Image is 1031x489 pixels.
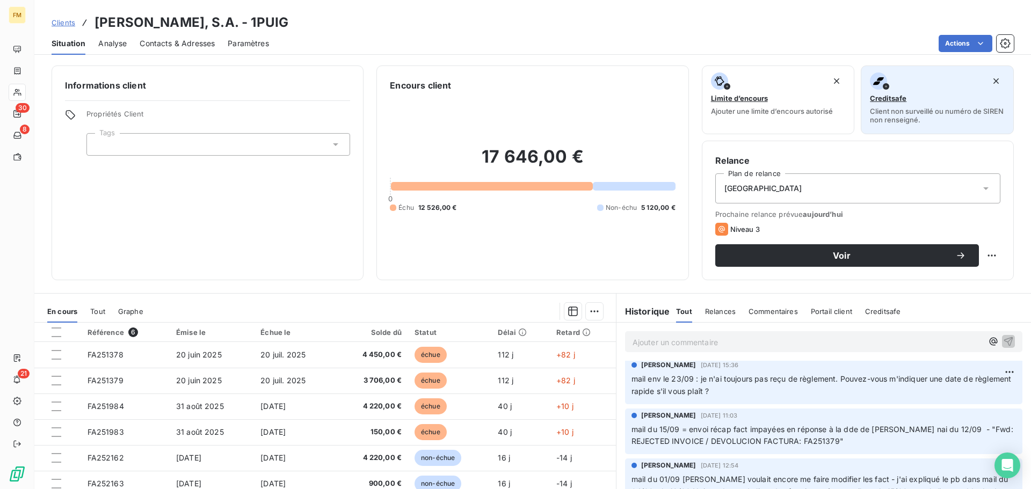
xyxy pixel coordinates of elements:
span: Creditsafe [865,307,901,316]
span: Voir [728,251,955,260]
span: Commentaires [749,307,798,316]
span: +82 j [556,350,575,359]
span: 16 j [498,479,510,488]
h6: Relance [715,154,1000,167]
span: 112 j [498,350,513,359]
span: 4 220,00 € [342,401,402,412]
div: Délai [498,328,543,337]
span: Paramètres [228,38,269,49]
span: 40 j [498,427,512,436]
span: 20 juil. 2025 [260,376,306,385]
img: Logo LeanPay [9,465,26,483]
div: FM [9,6,26,24]
span: 20 juil. 2025 [260,350,306,359]
span: [DATE] [260,479,286,488]
button: Voir [715,244,979,267]
span: [DATE] 12:54 [701,462,739,469]
span: Ajouter une limite d’encours autorisé [711,107,833,115]
span: Situation [52,38,85,49]
span: FA252163 [88,479,124,488]
span: +10 j [556,427,573,436]
span: Relances [705,307,736,316]
span: Analyse [98,38,127,49]
span: FA251984 [88,402,124,411]
span: [DATE] [260,402,286,411]
span: -14 j [556,453,572,462]
span: Portail client [811,307,852,316]
span: FA251379 [88,376,124,385]
span: 40 j [498,402,512,411]
button: CreditsafeClient non surveillé ou numéro de SIREN non renseigné. [861,65,1014,134]
span: 4 450,00 € [342,349,402,360]
span: Contacts & Adresses [140,38,215,49]
span: Propriétés Client [86,110,350,125]
span: Prochaine relance prévue [715,210,1000,218]
div: Statut [415,328,485,337]
span: Graphe [118,307,143,316]
span: échue [415,398,447,414]
div: Échue le [260,328,329,337]
button: Actions [939,35,992,52]
h6: Informations client [65,79,350,92]
span: 4 220,00 € [342,452,402,463]
span: +82 j [556,376,575,385]
span: 0 [388,194,393,203]
span: Tout [90,307,105,316]
span: [DATE] [176,453,201,462]
span: 3 706,00 € [342,375,402,386]
span: Limite d’encours [711,94,768,103]
span: 6 [128,327,138,337]
span: Niveau 3 [730,225,760,233]
span: [PERSON_NAME] [641,411,696,420]
span: [DATE] [260,427,286,436]
span: 12 526,00 € [418,203,457,213]
span: Non-échu [606,203,637,213]
h3: [PERSON_NAME], S.A. - 1PUIG [95,13,288,32]
span: 31 août 2025 [176,427,224,436]
span: +10 j [556,402,573,411]
span: non-échue [415,450,461,466]
span: -14 j [556,479,572,488]
span: échue [415,373,447,389]
span: Clients [52,18,75,27]
span: 5 120,00 € [641,203,676,213]
div: Solde dû [342,328,402,337]
h6: Encours client [390,79,451,92]
span: FA251983 [88,427,124,436]
span: 16 j [498,453,510,462]
div: Open Intercom Messenger [994,452,1020,478]
span: 21 [18,369,30,378]
span: 8 [20,125,30,134]
button: Limite d’encoursAjouter une limite d’encours autorisé [702,65,855,134]
span: 150,00 € [342,427,402,437]
span: [DATE] [260,453,286,462]
span: mail env le 23/09 : je n'ai toujours pas reçu de règlement. Pouvez-vous m'indiquer une date de rè... [631,374,1014,396]
span: En cours [47,307,77,316]
span: échue [415,347,447,363]
span: Échu [398,203,414,213]
span: [DATE] 15:36 [701,362,739,368]
span: Tout [676,307,692,316]
span: [GEOGRAPHIC_DATA] [724,183,802,194]
span: [PERSON_NAME] [641,461,696,470]
span: aujourd’hui [803,210,843,218]
div: Émise le [176,328,248,337]
span: 31 août 2025 [176,402,224,411]
span: 900,00 € [342,478,402,489]
span: [DATE] [176,479,201,488]
span: mail du 15/09 = envoi récap fact impayées en réponse à la dde de [PERSON_NAME] nai du 12/09 - "Fw... [631,425,1015,446]
h2: 17 646,00 € [390,146,675,178]
div: Retard [556,328,609,337]
h6: Historique [616,305,670,318]
span: 30 [16,103,30,113]
span: 20 juin 2025 [176,376,222,385]
span: 112 j [498,376,513,385]
span: Creditsafe [870,94,906,103]
a: Clients [52,17,75,28]
span: échue [415,424,447,440]
span: Client non surveillé ou numéro de SIREN non renseigné. [870,107,1005,124]
input: Ajouter une valeur [96,140,104,149]
div: Référence [88,327,163,337]
span: 20 juin 2025 [176,350,222,359]
span: [PERSON_NAME] [641,360,696,370]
